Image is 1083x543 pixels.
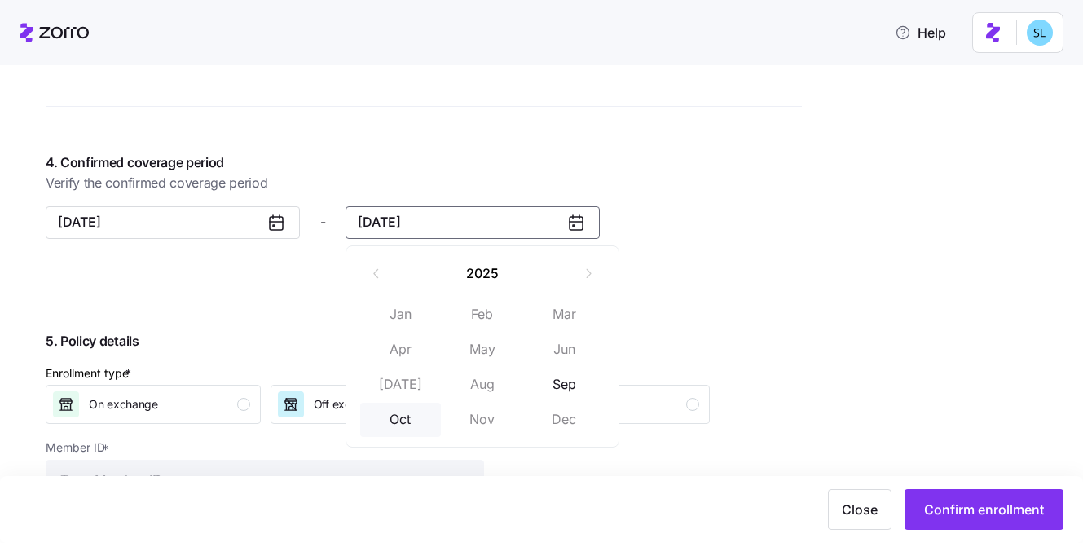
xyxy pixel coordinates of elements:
span: 4. Confirmed coverage period [46,152,802,173]
button: [DATE] [346,206,600,239]
button: [DATE] [46,206,300,239]
span: Confirm enrollment [924,500,1044,519]
span: Close [842,500,878,519]
button: Confirm enrollment [905,489,1063,530]
button: Jan [360,298,442,332]
button: Oct [360,403,442,437]
button: Sep [524,368,605,402]
div: Enrollment type [46,364,134,382]
button: Aug [442,368,523,402]
span: - [320,212,326,232]
button: Help [882,16,959,49]
button: Jun [524,333,605,367]
button: [DATE] [360,368,442,402]
button: Nov [442,403,523,437]
label: Member ID [46,439,112,457]
span: Off exchange [314,396,384,413]
button: Feb [442,298,523,332]
button: May [442,333,523,367]
span: Verify the confirmed coverage period [46,173,802,193]
span: On exchange [89,396,158,413]
input: Type Member ID [46,460,484,499]
button: 2025 [394,256,571,290]
span: 5. Policy details [46,331,710,351]
button: Dec [524,403,605,437]
button: Close [828,489,891,530]
button: Mar [524,298,605,332]
img: 7c620d928e46699fcfb78cede4daf1d1 [1027,20,1053,46]
button: Apr [360,333,442,367]
span: Help [895,23,946,42]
